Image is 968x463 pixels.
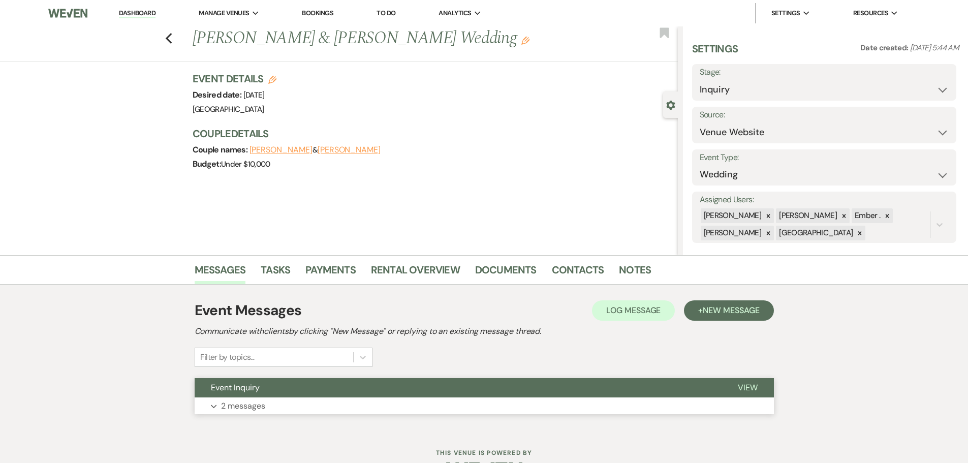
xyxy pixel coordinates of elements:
[249,146,313,154] button: [PERSON_NAME]
[193,127,668,141] h3: Couple Details
[684,300,773,321] button: +New Message
[606,305,661,316] span: Log Message
[700,108,949,122] label: Source:
[910,43,959,53] span: [DATE] 5:44 AM
[249,145,381,155] span: &
[860,43,910,53] span: Date created:
[722,378,774,397] button: View
[195,397,774,415] button: 2 messages
[193,72,277,86] h3: Event Details
[119,9,155,18] a: Dashboard
[48,3,87,24] img: Weven Logo
[193,89,243,100] span: Desired date:
[666,100,675,109] button: Close lead details
[475,262,537,284] a: Documents
[738,382,758,393] span: View
[619,262,651,284] a: Notes
[305,262,356,284] a: Payments
[701,208,763,223] div: [PERSON_NAME]
[853,8,888,18] span: Resources
[195,262,246,284] a: Messages
[592,300,675,321] button: Log Message
[701,226,763,240] div: [PERSON_NAME]
[302,9,333,17] a: Bookings
[221,399,265,413] p: 2 messages
[776,208,838,223] div: [PERSON_NAME]
[692,42,738,64] h3: Settings
[371,262,460,284] a: Rental Overview
[193,159,222,169] span: Budget:
[852,208,882,223] div: Ember .
[771,8,800,18] span: Settings
[776,226,854,240] div: [GEOGRAPHIC_DATA]
[552,262,604,284] a: Contacts
[439,8,471,18] span: Analytics
[521,36,529,45] button: Edit
[221,159,270,169] span: Under $10,000
[261,262,290,284] a: Tasks
[700,150,949,165] label: Event Type:
[377,9,395,17] a: To Do
[200,351,255,363] div: Filter by topics...
[199,8,249,18] span: Manage Venues
[193,144,249,155] span: Couple names:
[700,193,949,207] label: Assigned Users:
[318,146,381,154] button: [PERSON_NAME]
[195,300,302,321] h1: Event Messages
[195,325,774,337] h2: Communicate with clients by clicking "New Message" or replying to an existing message thread.
[193,26,577,51] h1: [PERSON_NAME] & [PERSON_NAME] Wedding
[243,90,265,100] span: [DATE]
[700,65,949,80] label: Stage:
[211,382,260,393] span: Event Inquiry
[195,378,722,397] button: Event Inquiry
[703,305,759,316] span: New Message
[193,104,264,114] span: [GEOGRAPHIC_DATA]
